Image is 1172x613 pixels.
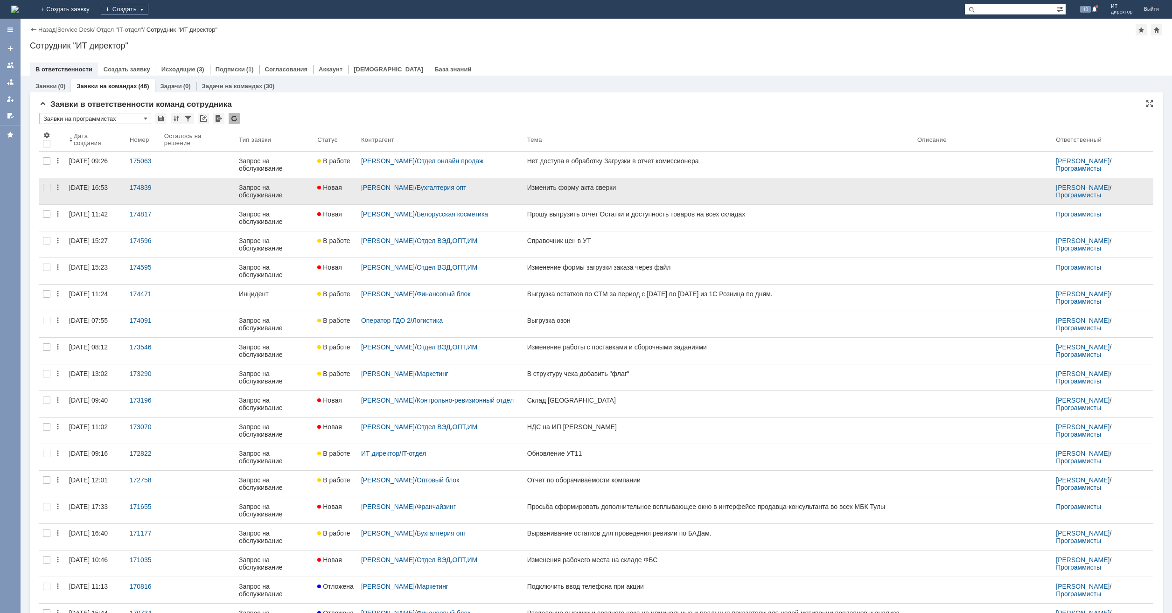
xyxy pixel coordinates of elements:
[235,338,314,364] a: Запрос на обслуживание
[160,550,235,577] a: statusbar-0 (1).png
[65,285,126,311] a: [DATE] 11:24
[417,184,467,191] a: Бухгалтерия опт
[164,529,188,537] img: statusbar-60 (1).png
[65,258,126,284] a: [DATE] 15:23
[1056,157,1109,165] a: [PERSON_NAME]
[3,75,18,90] a: Заявки в моей ответственности
[523,471,914,497] a: Отчет по оборачиваемости компании
[1056,484,1101,491] a: Программисты
[11,6,19,13] img: logo
[361,423,415,431] a: [PERSON_NAME]
[160,497,235,523] a: statusbar-100 (1).png
[130,476,157,484] div: 172758
[235,178,314,204] a: Запрос на обслуживание
[69,476,108,484] div: [DATE] 12:01
[164,343,188,351] img: statusbar-100 (1).png
[235,444,314,470] a: Запрос на обслуживание
[171,113,182,124] div: Сортировка...
[130,157,157,165] div: 175063
[1056,136,1102,143] div: Ответственный
[235,471,314,497] a: Запрос на обслуживание
[361,317,411,324] a: Оператор ГДО 2
[160,444,235,470] a: statusbar-100 (1).png
[361,370,415,377] a: [PERSON_NAME]
[317,184,342,191] span: Новая
[130,136,149,143] div: Номер
[161,66,195,73] a: Исходящие
[417,210,488,218] a: Белорусская косметика
[130,237,157,244] div: 174596
[65,471,126,497] a: [DATE] 12:01
[130,397,157,404] div: 173196
[126,550,160,577] a: 171035
[160,391,235,417] a: statusbar-40 (1).png
[126,178,160,204] a: 174839
[130,450,157,457] div: 172822
[164,423,188,431] img: statusbar-40 (1).png
[126,444,160,470] a: 172822
[1056,404,1101,411] a: Программисты
[69,343,108,351] div: [DATE] 08:12
[357,128,523,152] th: Контрагент
[1056,431,1101,438] a: Программисты
[314,258,357,284] a: Новая
[130,210,157,218] div: 174817
[155,113,167,124] div: Сохранить вид
[65,205,126,231] a: [DATE] 11:42
[1056,529,1109,537] a: [PERSON_NAME]
[523,231,914,258] a: Справочник цен в УТ
[239,556,310,571] div: Запрос на обслуживание
[523,418,914,444] a: НДС на ИП [PERSON_NAME]
[239,529,310,544] div: Запрос на обслуживание
[235,311,314,337] a: Запрос на обслуживание
[65,418,126,444] a: [DATE] 11:02
[314,497,357,523] a: Новая
[317,423,342,431] span: Новая
[361,503,415,510] a: [PERSON_NAME]
[361,237,415,244] a: [PERSON_NAME]
[164,184,188,191] img: statusbar-100 (1).png
[65,550,126,577] a: [DATE] 10:46
[314,128,357,152] th: Статус
[213,113,224,124] div: Экспорт списка
[417,370,448,377] a: Маркетинг
[235,258,314,284] a: Запрос на обслуживание
[239,237,310,252] div: Запрос на обслуживание
[314,391,357,417] a: Новая
[1056,450,1109,457] a: [PERSON_NAME]
[527,237,910,244] div: Справочник цен в УТ
[239,503,310,518] div: Запрос на обслуживание
[523,524,914,550] a: Выравнивание остатков для проведения ревизии по БАДам.
[317,343,350,351] span: В работе
[417,503,456,510] a: Франчайзинг
[361,290,415,298] a: [PERSON_NAME]
[126,364,160,390] a: 173290
[202,83,263,90] a: Задачи на командах
[1056,351,1101,358] a: Программисты
[1111,9,1133,15] span: директор
[239,264,310,279] div: Запрос на обслуживание
[1056,290,1109,298] a: [PERSON_NAME]
[239,317,310,332] div: Запрос на обслуживание
[523,550,914,577] a: Изменения рабочего места на складе ФБС
[361,529,415,537] a: [PERSON_NAME]
[317,503,342,510] span: Новая
[417,290,471,298] a: Финансовый блок
[314,231,357,258] a: В работе
[1056,537,1101,544] a: Программисты
[182,113,194,124] div: Фильтрация...
[265,66,308,73] a: Согласования
[126,524,160,550] a: 171177
[69,210,108,218] div: [DATE] 11:42
[1136,24,1147,35] div: Добавить в избранное
[216,66,245,73] a: Подписки
[523,391,914,417] a: Склад [GEOGRAPHIC_DATA]
[69,529,108,537] div: [DATE] 16:40
[69,317,108,324] div: [DATE] 07:55
[235,497,314,523] a: Запрос на обслуживание
[160,418,235,444] a: statusbar-40 (1).png
[527,529,910,537] div: Выравнивание остатков для проведения ревизии по БАДам.
[361,184,415,191] a: [PERSON_NAME]
[361,556,415,564] a: [PERSON_NAME]
[65,338,126,364] a: [DATE] 08:12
